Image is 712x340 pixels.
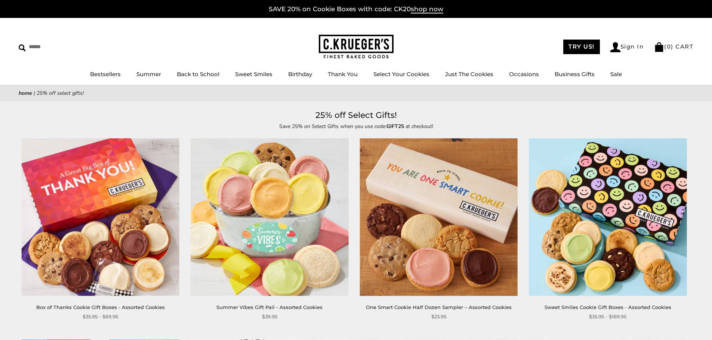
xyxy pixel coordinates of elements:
[30,109,682,122] h1: 25% off Select Gifts!
[411,5,443,13] span: shop now
[373,71,429,78] a: Select Your Cookies
[610,71,622,78] a: Sale
[262,313,277,321] span: $39.95
[90,71,121,78] a: Bestsellers
[191,138,348,296] img: Summer Vibes Gift Pail - Assorted Cookies
[216,304,323,310] a: Summer Vibes Gift Pail - Assorted Cookies
[555,71,595,78] a: Business Gifts
[22,138,179,296] img: Box of Thanks Cookie Gift Boxes - Assorted Cookies
[37,90,84,97] span: 25% off Select Gifts!
[177,71,219,78] a: Back to School
[366,304,512,310] a: One Smart Cookie Half Dozen Sampler – Assorted Cookies
[545,304,671,310] a: Sweet Smiles Cookie Gift Boxes - Assorted Cookies
[36,304,165,310] a: Box of Thanks Cookie Gift Boxes - Assorted Cookies
[269,5,443,13] a: SAVE 20% on Cookie Boxes with code: CK20shop now
[136,71,161,78] a: Summer
[235,71,272,78] a: Sweet Smiles
[19,89,693,97] nav: breadcrumbs
[360,138,518,296] img: One Smart Cookie Half Dozen Sampler – Assorted Cookies
[19,90,32,97] a: Home
[610,42,644,52] a: Sign In
[654,42,664,52] img: Bag
[19,44,26,52] img: Search
[288,71,312,78] a: Birthday
[83,313,118,321] span: $35.95 - $69.95
[319,35,394,59] img: C.KRUEGER'S
[328,71,358,78] a: Thank You
[445,71,493,78] a: Just The Cookies
[509,71,539,78] a: Occasions
[654,43,693,50] a: (0) CART
[610,42,620,52] img: Account
[19,41,108,53] input: Search
[529,138,687,296] img: Sweet Smiles Cookie Gift Boxes - Assorted Cookies
[386,123,404,130] strong: GIFT25
[184,122,528,131] p: Save 25% on Select Gifts when you use code: at checkout!
[589,313,626,321] span: $35.95 - $169.95
[431,313,446,321] span: $23.95
[563,40,600,54] a: TRY US!
[34,90,35,97] span: |
[667,43,671,50] span: 0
